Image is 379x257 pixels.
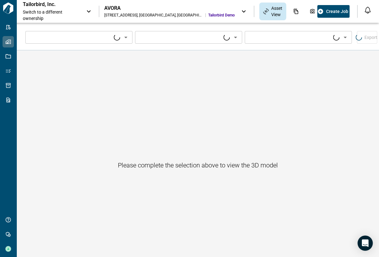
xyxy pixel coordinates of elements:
button: Open [231,33,240,42]
p: Tailorbird, Inc. [23,1,80,8]
button: Open [341,33,350,42]
div: [STREET_ADDRESS] , [GEOGRAPHIC_DATA] , [GEOGRAPHIC_DATA] [104,13,203,18]
h6: Please complete the selection above to view the 3D model [118,160,278,170]
span: Tailorbird Demo [208,13,235,18]
div: Documents [289,6,303,17]
div: AVORA [104,5,235,11]
span: Create Job [326,8,348,15]
button: Open [121,33,130,42]
div: Photos [306,6,319,17]
button: Open notification feed [363,5,373,15]
div: Asset View [259,3,286,20]
span: Asset View [271,5,282,18]
div: Open Intercom Messenger [357,235,373,251]
button: Create Job [317,5,350,18]
span: Switch to a different ownership [23,9,80,22]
